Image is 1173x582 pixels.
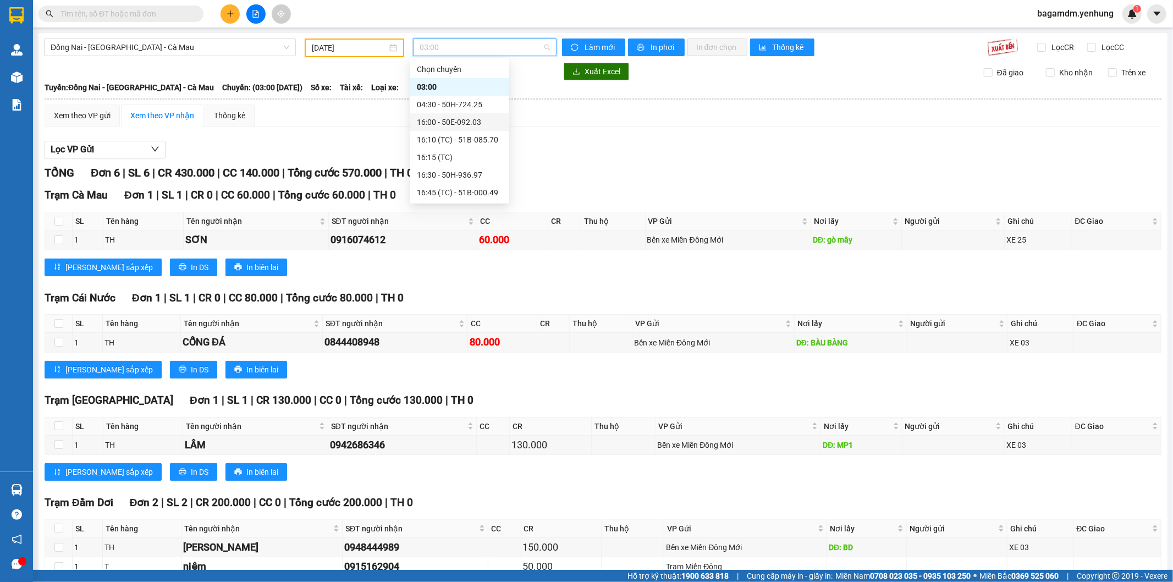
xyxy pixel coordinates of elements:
span: CC 140.000 [223,166,279,179]
span: CC 0 [320,394,342,407]
div: 1 [74,234,101,246]
div: DĐ: MP1 [823,439,900,451]
div: 50.000 [523,559,600,574]
span: | [737,570,739,582]
span: Nơi lấy [797,317,896,330]
span: message [12,559,22,569]
div: 0844408948 [324,334,466,350]
span: 1 [1135,5,1139,13]
button: In đơn chọn [687,39,747,56]
span: CR 0 [199,292,221,304]
img: warehouse-icon [11,44,23,56]
b: Tuyến: Đồng Nai - [GEOGRAPHIC_DATA] - Cà Mau [45,83,214,92]
span: Xuất Excel [585,65,620,78]
button: Lọc VP Gửi [45,141,166,158]
td: Bến xe Miền Đông Mới [646,230,812,250]
span: Số xe: [311,81,332,94]
th: Thu hộ [570,315,632,333]
span: In phơi [651,41,676,53]
span: bar-chart [759,43,768,52]
th: SL [73,418,103,436]
th: CR [521,520,602,538]
td: Bến xe Miền Đông Mới [664,538,827,557]
span: Tổng cước 60.000 [278,189,365,201]
div: 16:45 (TC) - 51B-000.49 [417,186,503,199]
span: printer [234,365,242,374]
span: SL 6 [128,166,150,179]
div: Xem theo VP gửi [54,109,111,122]
div: 1 [74,541,101,553]
span: | [193,292,196,304]
span: SL 1 [169,292,190,304]
span: | [273,189,276,201]
span: Thống kê [773,41,806,53]
div: 0916074612 [331,232,475,248]
button: downloadXuất Excel [564,63,629,80]
span: | [123,166,125,179]
button: printerIn DS [170,361,217,378]
span: ĐC Giao [1075,215,1150,227]
div: 1 [74,561,101,573]
span: caret-down [1152,9,1162,19]
span: bagamdm.yenhung [1028,7,1122,20]
span: Kho nhận [1055,67,1097,79]
th: Ghi chú [1005,212,1072,230]
span: Người gửi [905,215,993,227]
div: 0915162904 [344,559,486,574]
th: SL [73,315,103,333]
span: sort-ascending [53,365,61,374]
button: syncLàm mới [562,39,625,56]
td: 0948444989 [343,538,488,557]
span: Trạm Cà Mau [45,189,108,201]
span: SL 1 [227,394,248,407]
span: Nơi lấy [814,215,890,227]
span: aim [277,10,285,18]
span: ĐC Giao [1077,523,1150,535]
span: TH 0 [451,394,473,407]
span: | [445,394,448,407]
th: CC [468,315,537,333]
span: Lọc CC [1098,41,1126,53]
span: TH 0 [390,496,413,509]
span: Loại xe: [371,81,399,94]
span: VP Gửi [635,317,783,330]
span: Lọc VP Gửi [51,142,94,156]
input: Tìm tên, số ĐT hoặc mã đơn [60,8,190,20]
span: 03:00 [420,39,549,56]
span: Tên người nhận [186,215,317,227]
span: CR 0 [191,189,213,201]
div: 80.000 [470,334,535,350]
div: Bến xe Miền Đông Mới [666,541,825,553]
span: | [251,394,254,407]
span: Lọc CR [1048,41,1076,53]
img: solution-icon [11,99,23,111]
span: [PERSON_NAME] sắp xếp [65,261,153,273]
input: 12/10/2025 [312,42,387,54]
span: SL 2 [167,496,188,509]
span: SĐT người nhận [332,215,466,227]
th: Ghi chú [1005,418,1072,436]
span: copyright [1112,572,1120,580]
div: XE 25 [1006,234,1070,246]
button: sort-ascending[PERSON_NAME] sắp xếp [45,361,162,378]
div: Bến xe Miền Đông Mới [634,337,792,349]
span: SĐT người nhận [345,523,477,535]
button: aim [272,4,291,24]
span: | [282,166,285,179]
span: | [384,166,387,179]
img: logo-vxr [9,7,24,24]
span: Làm mới [585,41,616,53]
span: VP Gửi [658,420,809,432]
span: SĐT người nhận [326,317,456,330]
span: download [572,68,580,76]
button: printerIn phơi [628,39,685,56]
span: | [217,166,220,179]
span: | [368,189,371,201]
span: TH 0 [390,166,413,179]
div: Xem theo VP nhận [130,109,194,122]
span: SĐT người nhận [331,420,465,432]
span: Miền Nam [835,570,971,582]
span: In biên lai [246,261,278,273]
span: CC 80.000 [229,292,278,304]
strong: 0708 023 035 - 0935 103 250 [870,572,971,580]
